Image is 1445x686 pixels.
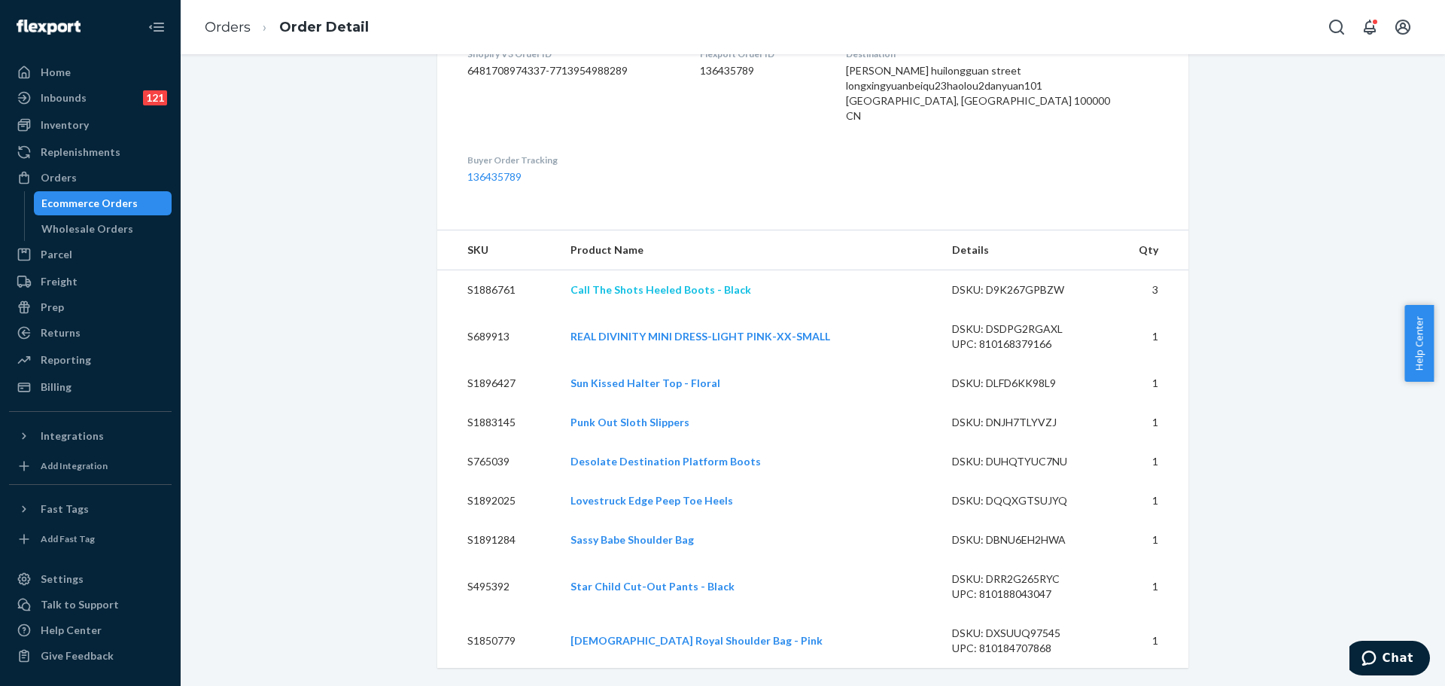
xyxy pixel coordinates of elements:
td: 1 [1106,559,1188,614]
div: Add Fast Tag [41,532,95,545]
div: DSKU: DLFD6KK98L9 [952,376,1094,391]
button: Fast Tags [9,497,172,521]
div: DSKU: DQQXGTSUJYQ [952,493,1094,508]
a: Settings [9,567,172,591]
a: 136435789 [467,170,522,183]
div: DSKU: DRR2G265RYC [952,572,1094,587]
div: Add Integration [41,459,108,472]
a: Star Child Cut-Out Pants - Black [570,580,735,593]
td: 1 [1106,442,1188,481]
a: Home [9,60,172,84]
ol: breadcrumbs [193,5,381,50]
td: 1 [1106,364,1188,403]
a: Returns [9,321,172,345]
td: S495392 [437,559,558,614]
a: Sun Kissed Halter Top - Floral [570,377,720,389]
div: DSKU: DNJH7TLYVZJ [952,415,1094,430]
div: Replenishments [41,145,120,160]
div: Integrations [41,428,104,444]
a: [DEMOGRAPHIC_DATA] Royal Shoulder Bag - Pink [570,634,823,647]
div: Wholesale Orders [41,221,133,236]
button: Integrations [9,424,172,448]
td: 1 [1106,481,1188,520]
a: Help Center [9,618,172,642]
th: Qty [1106,230,1188,270]
td: S1891284 [437,520,558,559]
a: Lovestruck Edge Peep Toe Heels [570,494,733,507]
div: Fast Tags [41,502,89,517]
td: S689913 [437,309,558,364]
a: Inbounds121 [9,86,172,110]
td: 1 [1106,614,1188,668]
th: Product Name [558,230,940,270]
div: Talk to Support [41,597,119,612]
div: Prep [41,300,64,315]
div: UPC: 810188043047 [952,587,1094,602]
div: Billing [41,380,71,395]
iframe: Opens a widget where you can chat to one of our agents [1349,641,1430,678]
a: Parcel [9,242,172,267]
a: Wholesale Orders [34,217,172,241]
div: Returns [41,325,81,340]
a: Call The Shots Heeled Boots - Black [570,283,751,296]
a: REAL DIVINITY MINI DRESS-LIGHT PINK-XX-SMALL [570,330,830,343]
a: Sassy Babe Shoulder Bag [570,533,694,546]
div: DSKU: DXSUUQ97545 [952,626,1094,641]
button: Open notifications [1355,12,1385,42]
a: Orders [9,166,172,190]
button: Help Center [1404,305,1434,382]
td: 1 [1106,309,1188,364]
dd: 136435789 [700,63,823,78]
td: 1 [1106,403,1188,442]
div: 121 [143,90,167,105]
a: Freight [9,270,172,294]
td: S765039 [437,442,558,481]
div: Orders [41,170,77,185]
a: Prep [9,295,172,319]
div: Settings [41,572,84,587]
div: Reporting [41,352,91,367]
button: Close Navigation [141,12,172,42]
div: Inventory [41,117,89,133]
div: DSKU: DSDPG2RGAXL [952,322,1094,337]
div: DSKU: DBNU6EH2HWA [952,532,1094,547]
button: Open Search Box [1322,12,1352,42]
span: [PERSON_NAME] huilongguan street longxingyuanbeiqu23haolou2danyuan101 [GEOGRAPHIC_DATA], [GEOGRAP... [846,64,1110,122]
a: Punk Out Sloth Slippers [570,416,689,428]
td: S1892025 [437,481,558,520]
div: Home [41,65,71,80]
a: Desolate Destination Platform Boots [570,455,761,468]
div: Inbounds [41,90,87,105]
td: 1 [1106,520,1188,559]
div: UPC: 810168379166 [952,337,1094,352]
td: 3 [1106,270,1188,310]
div: Give Feedback [41,648,114,663]
div: Ecommerce Orders [41,196,138,211]
div: DSKU: DUHQTYUC7NU [952,454,1094,469]
td: S1886761 [437,270,558,310]
button: Open account menu [1388,12,1418,42]
a: Reporting [9,348,172,372]
a: Add Integration [9,454,172,478]
td: S1850779 [437,614,558,668]
td: S1896427 [437,364,558,403]
div: Freight [41,274,78,289]
a: Orders [205,19,251,35]
div: Parcel [41,247,72,262]
td: S1883145 [437,403,558,442]
a: Ecommerce Orders [34,191,172,215]
div: DSKU: D9K267GPBZW [952,282,1094,297]
a: Inventory [9,113,172,137]
a: Add Fast Tag [9,527,172,551]
img: Flexport logo [17,20,81,35]
dt: Buyer Order Tracking [467,154,676,166]
th: SKU [437,230,558,270]
th: Details [940,230,1106,270]
div: UPC: 810184707868 [952,641,1094,656]
a: Replenishments [9,140,172,164]
button: Give Feedback [9,644,172,668]
div: Help Center [41,623,102,638]
a: Billing [9,375,172,399]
